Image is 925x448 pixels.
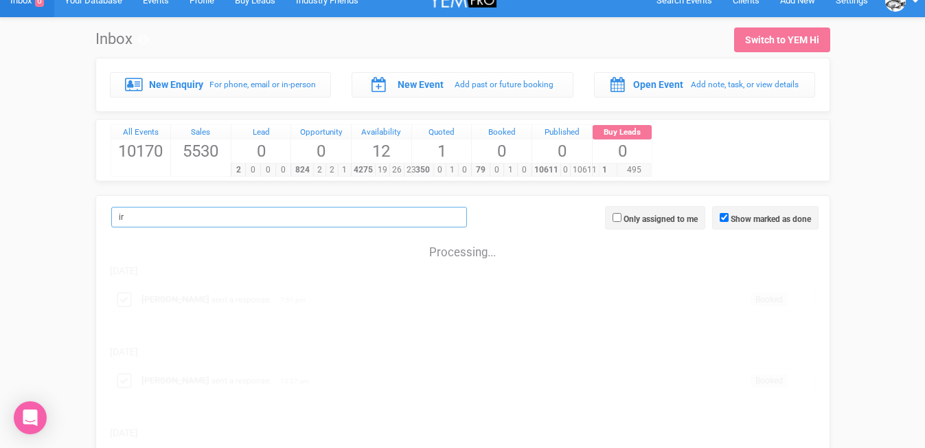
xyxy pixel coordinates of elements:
[517,164,532,177] span: 0
[412,139,472,163] span: 1
[149,78,203,91] label: New Enquiry
[455,80,553,89] small: Add past or future booking
[734,27,830,52] a: Switch to YEM Hi
[313,164,326,177] span: 2
[398,78,444,91] label: New Event
[14,401,47,434] div: Open Intercom Messenger
[171,125,231,140] a: Sales
[570,164,599,177] span: 10611
[290,164,313,177] span: 824
[231,125,291,140] a: Lead
[472,125,532,140] a: Booked
[275,164,291,177] span: 0
[352,139,411,163] span: 12
[352,72,573,97] a: New Event Add past or future booking
[471,164,490,177] span: 79
[111,125,171,140] a: All Events
[111,207,467,227] input: Search Inbox
[633,78,683,91] label: Open Event
[617,164,652,177] span: 495
[209,80,316,89] small: For phone, email or in-person
[731,213,811,225] label: Show marked as done
[411,164,434,177] span: 350
[291,125,351,140] a: Opportunity
[171,139,231,163] span: 5530
[446,164,459,177] span: 1
[532,164,561,177] span: 10611
[458,164,471,177] span: 0
[245,164,261,177] span: 0
[111,139,171,163] span: 10170
[291,139,351,163] span: 0
[231,164,247,177] span: 2
[110,72,332,97] a: New Enquiry For phone, email or in-person
[532,125,592,140] a: Published
[433,164,446,177] span: 0
[594,72,816,97] a: Open Event Add note, task, or view details
[593,125,652,140] a: Buy Leads
[375,164,390,177] span: 19
[389,164,404,177] span: 26
[691,80,799,89] small: Add note, task, or view details
[532,139,592,163] span: 0
[95,31,148,47] h1: Inbox
[404,164,419,177] span: 23
[260,164,276,177] span: 0
[352,125,411,140] a: Availability
[472,139,532,163] span: 0
[593,139,652,163] span: 0
[503,164,518,177] span: 1
[412,125,472,140] a: Quoted
[231,139,291,163] span: 0
[490,164,504,177] span: 0
[560,164,571,177] span: 0
[326,164,339,177] span: 2
[745,33,819,47] div: Switch to YEM Hi
[592,164,617,177] span: 1
[624,213,698,225] label: Only assigned to me
[338,164,351,177] span: 1
[351,164,376,177] span: 4275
